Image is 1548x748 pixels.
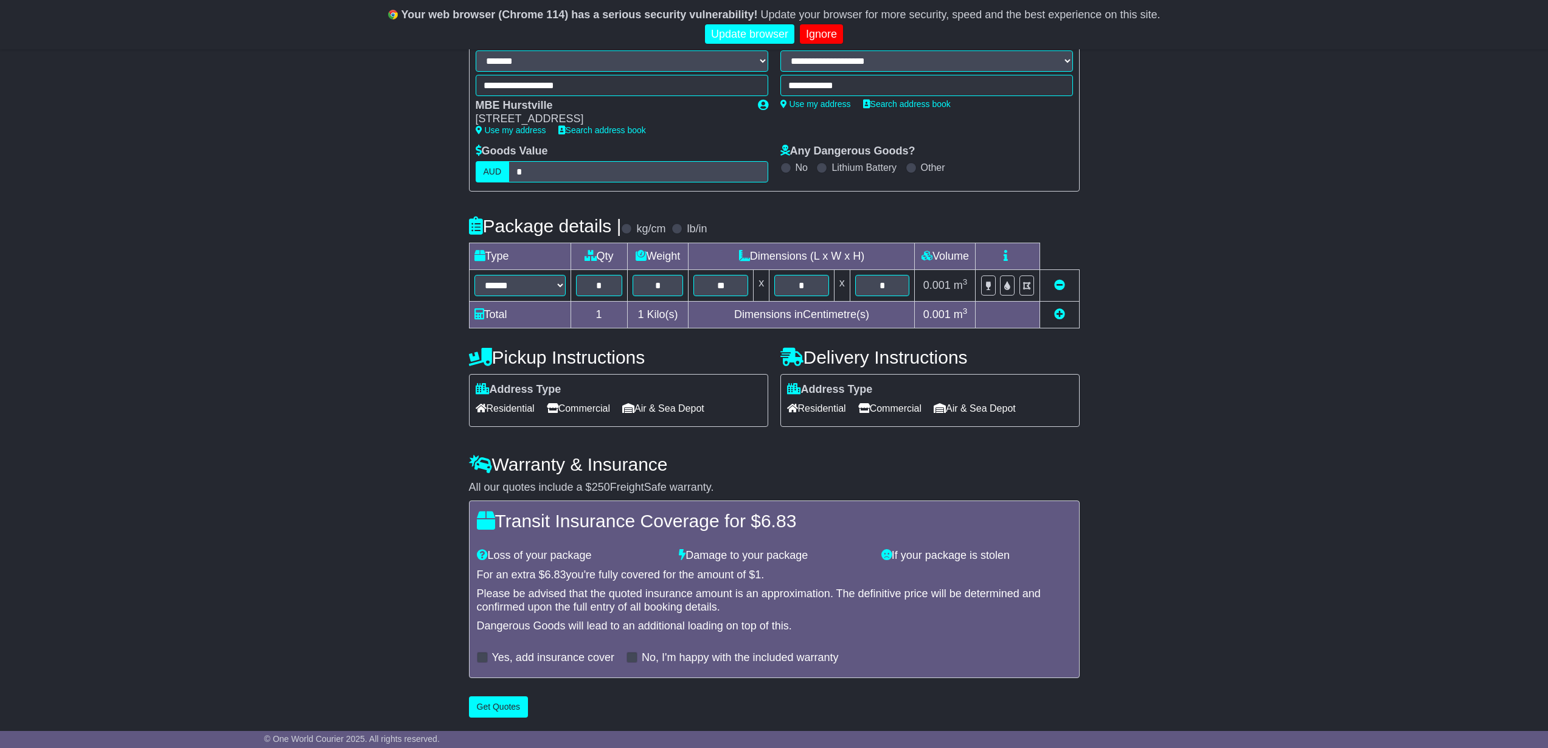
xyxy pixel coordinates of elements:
span: Commercial [547,399,610,418]
label: Any Dangerous Goods? [780,145,915,158]
span: Update your browser for more security, speed and the best experience on this site. [760,9,1160,21]
div: All our quotes include a $ FreightSafe warranty. [469,481,1080,494]
label: Address Type [476,383,561,397]
label: Goods Value [476,145,548,158]
span: Air & Sea Depot [934,399,1016,418]
a: Search address book [558,125,646,135]
div: Please be advised that the quoted insurance amount is an approximation. The definitive price will... [477,587,1072,614]
td: Kilo(s) [627,301,689,328]
label: kg/cm [636,223,665,236]
label: AUD [476,161,510,182]
a: Update browser [705,24,794,44]
label: Yes, add insurance cover [492,651,614,665]
button: Get Quotes [469,696,529,718]
a: Add new item [1054,308,1065,320]
a: Remove this item [1054,279,1065,291]
span: 6.83 [761,511,796,531]
span: Air & Sea Depot [622,399,704,418]
h4: Delivery Instructions [780,347,1080,367]
label: No, I'm happy with the included warranty [642,651,839,665]
span: m [954,308,968,320]
td: 1 [571,301,627,328]
td: Dimensions (L x W x H) [689,243,915,269]
div: For an extra $ you're fully covered for the amount of $ . [477,569,1072,582]
div: Dangerous Goods will lead to an additional loading on top of this. [477,620,1072,633]
div: Loss of your package [471,549,673,563]
a: Ignore [800,24,843,44]
label: No [796,162,808,173]
span: m [954,279,968,291]
span: 1 [755,569,761,581]
td: Qty [571,243,627,269]
span: 0.001 [923,308,951,320]
span: © One World Courier 2025. All rights reserved. [264,734,440,744]
td: Total [469,301,571,328]
a: Use my address [476,125,546,135]
sup: 3 [963,277,968,286]
h4: Transit Insurance Coverage for $ [477,511,1072,531]
div: MBE Hurstville [476,99,746,113]
b: Your web browser (Chrome 114) has a serious security vulnerability! [401,9,758,21]
div: [STREET_ADDRESS] [476,113,746,126]
label: Address Type [787,383,873,397]
td: Volume [915,243,976,269]
h4: Package details | [469,216,622,236]
td: x [834,269,850,301]
label: lb/in [687,223,707,236]
a: Search address book [863,99,951,109]
span: Commercial [858,399,922,418]
a: Use my address [780,99,851,109]
span: 0.001 [923,279,951,291]
td: Weight [627,243,689,269]
span: 1 [637,308,644,320]
div: If your package is stolen [875,549,1078,563]
label: Lithium Battery [831,162,897,173]
label: Other [921,162,945,173]
h4: Warranty & Insurance [469,454,1080,474]
div: Damage to your package [673,549,875,563]
span: Residential [476,399,535,418]
h4: Pickup Instructions [469,347,768,367]
td: Type [469,243,571,269]
span: 250 [592,481,610,493]
sup: 3 [963,306,968,316]
td: Dimensions in Centimetre(s) [689,301,915,328]
span: 6.83 [545,569,566,581]
td: x [754,269,769,301]
span: Residential [787,399,846,418]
